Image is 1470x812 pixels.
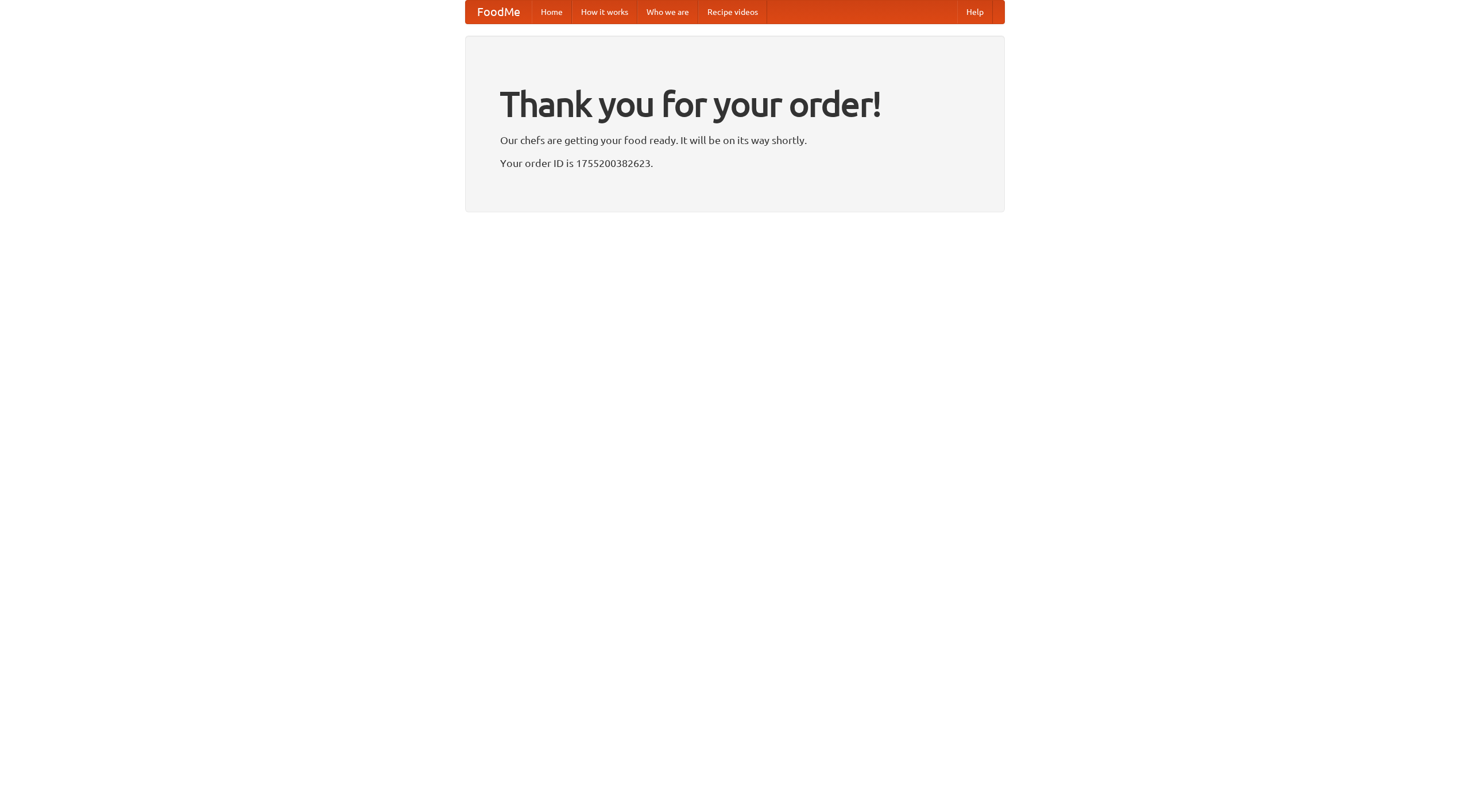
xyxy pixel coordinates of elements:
a: How it works [572,1,637,24]
a: Who we are [637,1,698,24]
a: Help [957,1,993,24]
a: FoodMe [466,1,532,24]
p: Our chefs are getting your food ready. It will be on its way shortly. [500,131,970,149]
h1: Thank you for your order! [500,76,970,131]
p: Your order ID is 1755200382623. [500,154,970,172]
a: Recipe videos [698,1,767,24]
a: Home [532,1,572,24]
